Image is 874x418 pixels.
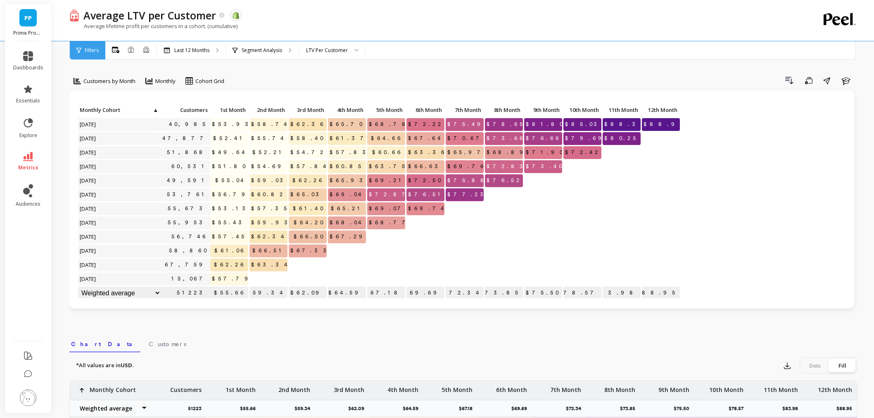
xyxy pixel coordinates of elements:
span: $57.35 [249,202,292,215]
p: $78.57 [563,287,601,299]
p: Average LTV per Customer [83,8,216,22]
span: 5th Month [369,107,403,113]
span: $75.49 [446,118,488,131]
span: $88.33 [603,118,652,131]
p: $73.85 [620,405,640,412]
p: Segment Analysis [242,47,282,54]
span: explore [19,132,37,139]
span: Chart Data [71,340,139,348]
a: 60,531 [170,160,210,173]
span: $62.26 [212,259,248,271]
p: Customers [161,104,210,116]
span: $65.03 [289,188,327,201]
span: $49.64 [210,146,249,159]
div: Toggle SortBy [406,104,445,117]
span: $76.66 [524,132,563,145]
span: $55.74 [249,132,288,145]
div: Toggle SortBy [160,104,199,117]
span: $72.83 [485,160,531,173]
p: Monthly Cohort [90,381,136,394]
span: Cohort Grid [195,77,224,85]
p: 4th Month [328,104,366,116]
p: 1st Month [210,104,248,116]
span: $73.40 [524,160,565,173]
div: Toggle SortBy [445,104,484,117]
p: $69.69 [406,287,444,299]
span: 9th Month [526,107,560,113]
div: Toggle SortBy [249,104,288,117]
span: $58.74 [249,118,292,131]
span: $85.03 [563,118,605,131]
span: $62.34 [249,230,289,243]
p: 5th Month [367,104,405,116]
span: $68.04 [328,216,366,229]
span: Filters [85,47,99,54]
span: $66.50 [292,230,327,243]
span: $66.63 [406,160,446,173]
span: $78.65 [485,118,527,131]
span: $59.93 [249,216,295,229]
span: $52.21 [251,146,287,159]
span: $77.23 [446,188,491,201]
span: [DATE] [78,188,98,201]
span: $58.40 [289,132,327,145]
span: $52.41 [211,132,248,145]
span: 12th Month [644,107,677,113]
span: $56.79 [210,188,253,201]
p: 5th Month [442,381,473,394]
span: $68.89 [485,146,531,159]
span: Customers [149,340,186,348]
span: $63.36 [406,146,449,159]
span: 3rd Month [290,107,324,113]
div: Toggle SortBy [78,104,117,117]
span: $88.95 [642,118,688,131]
span: 2nd Month [251,107,285,113]
span: $65.21 [329,202,366,215]
p: $88.95 [836,405,857,412]
p: 8th Month [604,381,635,394]
p: $64.59 [403,405,423,412]
p: 11th Month [764,381,798,394]
span: [DATE] [78,174,98,187]
p: 6th Month [406,104,444,116]
span: $53.13 [210,202,253,215]
span: 4th Month [330,107,363,113]
span: $67.29 [328,230,370,243]
span: $81.80 [524,118,566,131]
p: 2nd Month [249,104,287,116]
p: 12th Month [818,381,852,394]
span: $76.51 [406,188,446,201]
span: [DATE] [78,259,98,271]
p: $75.50 [674,405,694,412]
p: Prime Prometics™ [13,30,43,36]
span: $76.52 [485,174,524,187]
a: 49,591 [165,174,210,187]
span: ▲ [152,107,158,113]
span: $69.76 [446,160,488,173]
span: $68.77 [367,216,413,229]
a: 47,877 [161,132,211,145]
p: 7th Month [446,104,484,116]
p: $72.34 [566,405,586,412]
p: $55.66 [240,405,261,412]
span: $63.34 [249,259,292,271]
span: [DATE] [78,273,98,285]
span: $54.72 [289,146,328,159]
span: $53.93 [210,118,256,131]
p: Last 12 Months [174,47,209,54]
div: Toggle SortBy [524,104,563,117]
span: $57.84 [289,160,331,173]
strong: USD. [121,361,134,369]
span: audiences [16,201,40,207]
p: $88.95 [642,287,680,299]
img: api.shopify.svg [232,12,240,19]
span: [DATE] [78,132,98,145]
p: $83.98 [603,287,641,299]
p: $69.69 [511,405,532,412]
p: 4th Month [387,381,418,394]
span: $61.37 [328,132,371,145]
p: 51223 [188,405,207,412]
span: PP [24,13,32,23]
span: essentials [16,97,40,104]
p: $59.34 [294,405,315,412]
